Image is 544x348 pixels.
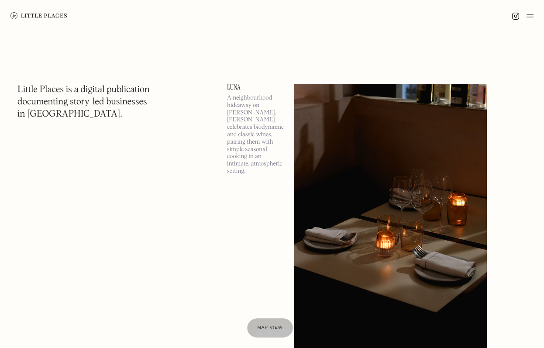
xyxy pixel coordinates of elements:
a: Map view [247,318,293,338]
p: A neighbourhood hideaway on [PERSON_NAME], [PERSON_NAME] celebrates biodynamic and classic wines,... [227,94,284,175]
a: Luna [227,84,284,91]
h1: Little Places is a digital publication documenting story-led businesses in [GEOGRAPHIC_DATA]. [17,84,150,121]
span: Map view [258,325,283,330]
